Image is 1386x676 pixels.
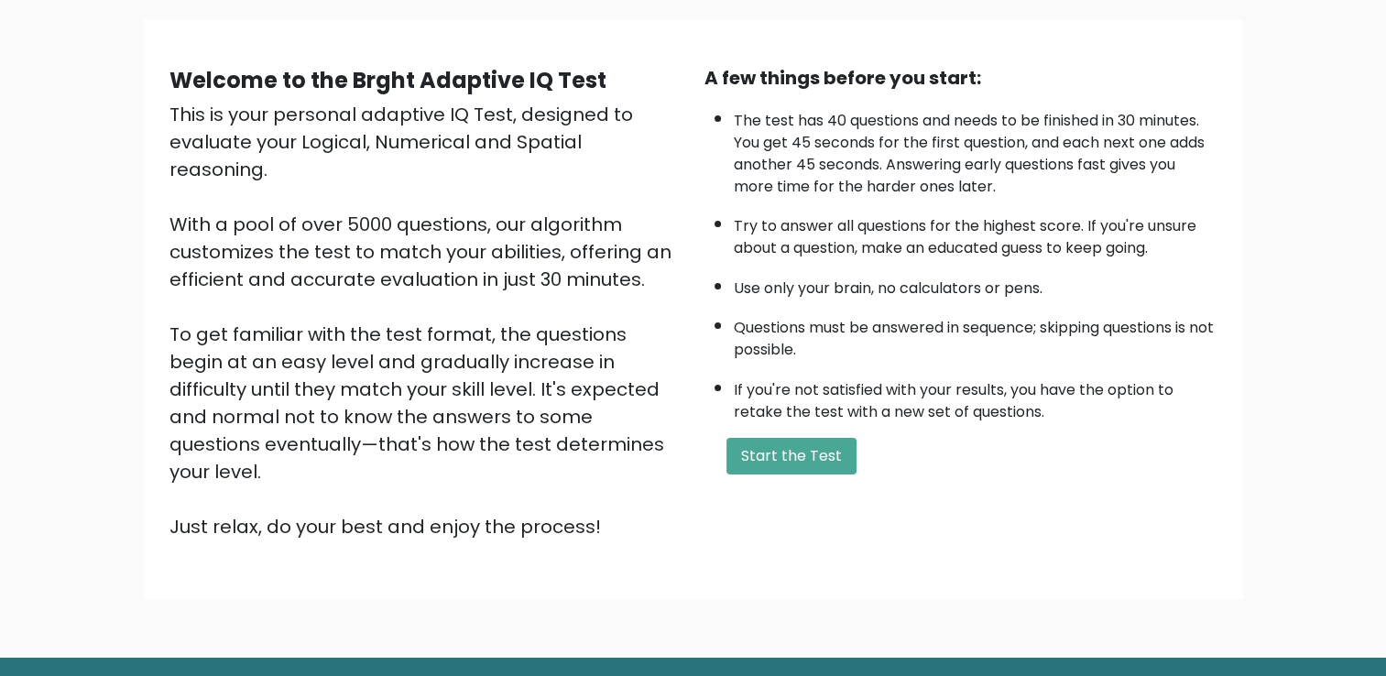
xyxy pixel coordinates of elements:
b: Welcome to the Brght Adaptive IQ Test [169,65,606,95]
li: The test has 40 questions and needs to be finished in 30 minutes. You get 45 seconds for the firs... [734,101,1217,198]
li: Questions must be answered in sequence; skipping questions is not possible. [734,308,1217,361]
div: This is your personal adaptive IQ Test, designed to evaluate your Logical, Numerical and Spatial ... [169,101,682,540]
button: Start the Test [726,438,857,474]
li: If you're not satisfied with your results, you have the option to retake the test with a new set ... [734,370,1217,423]
li: Try to answer all questions for the highest score. If you're unsure about a question, make an edu... [734,206,1217,259]
li: Use only your brain, no calculators or pens. [734,268,1217,300]
div: A few things before you start: [704,64,1217,92]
